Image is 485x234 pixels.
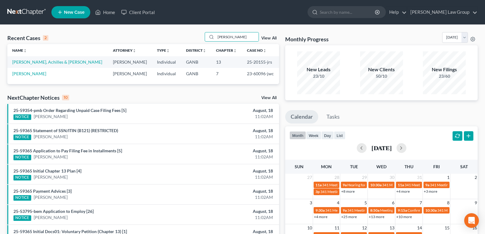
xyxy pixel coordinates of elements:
[191,168,273,174] div: August, 18
[444,224,450,232] span: 15
[216,48,237,53] a: Chapterunfold_more
[396,214,412,219] a: +10 more
[13,108,126,113] a: 25-59354-pmb Order Regarding Unpaid Case Filing Fees [5]
[12,71,46,76] a: [PERSON_NAME]
[13,188,72,194] a: 25-59365 Payment Advices [3]
[315,189,320,194] span: 3p
[7,34,48,42] div: Recent Cases
[233,49,237,53] i: unfold_more
[474,174,478,181] span: 2
[34,113,68,120] a: [PERSON_NAME]
[425,183,429,187] span: 9a
[376,164,386,169] span: Wed
[285,110,318,124] a: Calendar
[13,209,94,214] a: 25-53795-bem Application to Employ [26]
[360,66,403,73] div: New Clients
[423,66,466,73] div: New Filings
[391,199,395,206] span: 6
[191,113,273,120] div: 11:02AM
[398,208,407,213] span: 9:15a
[389,224,395,232] span: 13
[460,164,468,169] span: Sat
[152,56,181,68] td: Individual
[405,164,413,169] span: Thu
[433,164,440,169] span: Fri
[92,7,118,18] a: Home
[380,208,428,213] span: Meeting for [PERSON_NAME]
[191,107,273,113] div: August, 18
[242,56,279,68] td: 25-20155-jrs
[113,48,136,53] a: Attorneyunfold_more
[211,56,242,68] td: 13
[321,110,345,124] a: Tasks
[12,48,27,53] a: Nameunfold_more
[181,56,211,68] td: GANB
[334,224,340,232] span: 11
[315,183,322,187] span: 11a
[191,154,273,160] div: 11:02AM
[34,194,68,200] a: [PERSON_NAME]
[157,48,170,53] a: Typeunfold_more
[474,199,478,206] span: 9
[336,199,340,206] span: 4
[13,155,31,160] div: NOTICE
[407,7,477,18] a: [PERSON_NAME] Law Group
[166,49,170,53] i: unfold_more
[13,135,31,140] div: NOTICE
[341,214,357,219] a: +25 more
[320,6,376,18] input: Search by name...
[191,128,273,134] div: August, 18
[396,189,410,194] a: +4 more
[361,174,367,181] span: 29
[191,174,273,180] div: 11:02AM
[64,10,84,15] span: New Case
[297,66,340,73] div: New Leads
[347,183,395,187] span: Hearing for [PERSON_NAME]
[7,94,69,101] div: NextChapter Notices
[446,174,450,181] span: 1
[297,73,340,79] div: 23/10
[295,164,304,169] span: Sun
[364,199,367,206] span: 5
[430,183,485,187] span: 341 Meeting for [PERSON_NAME]
[321,131,334,139] button: day
[321,164,332,169] span: Mon
[416,224,423,232] span: 14
[152,68,181,79] td: Individual
[263,49,267,53] i: unfold_more
[419,199,423,206] span: 7
[370,183,382,187] span: 10:30a
[350,164,358,169] span: Tue
[13,114,31,120] div: NOTICE
[382,183,470,187] span: 341 Meeting for [PERSON_NAME] & [PERSON_NAME]
[13,168,81,173] a: 25-59365 Initial Chapter 13 Plan [4]
[108,56,152,68] td: [PERSON_NAME]
[261,96,277,100] a: View All
[315,208,325,213] span: 9:30a
[334,131,345,139] button: list
[191,134,273,140] div: 11:02AM
[369,214,384,219] a: +13 more
[34,134,68,140] a: [PERSON_NAME]
[446,199,450,206] span: 8
[423,73,466,79] div: 23/60
[34,214,68,221] a: [PERSON_NAME]
[186,48,206,53] a: Districtunfold_more
[203,49,206,53] i: unfold_more
[389,174,395,181] span: 30
[371,145,392,151] h2: [DATE]
[307,174,313,181] span: 27
[464,213,479,228] div: Open Intercom Messenger
[62,95,69,100] div: 10
[43,35,48,41] div: 2
[191,188,273,194] div: August, 18
[398,183,404,187] span: 11a
[361,224,367,232] span: 12
[320,189,408,194] span: 341 Meeting for [PERSON_NAME] & [PERSON_NAME]
[13,215,31,221] div: NOTICE
[314,214,327,219] a: +4 more
[118,7,158,18] a: Client Portal
[13,128,118,133] a: 25-59365 Statement of SSN/ITIN (B121) (RESTRICTED)
[13,148,122,153] a: 25-59365 Application to Pay Filing Fee in Installments [5]
[285,35,329,43] h3: Monthly Progress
